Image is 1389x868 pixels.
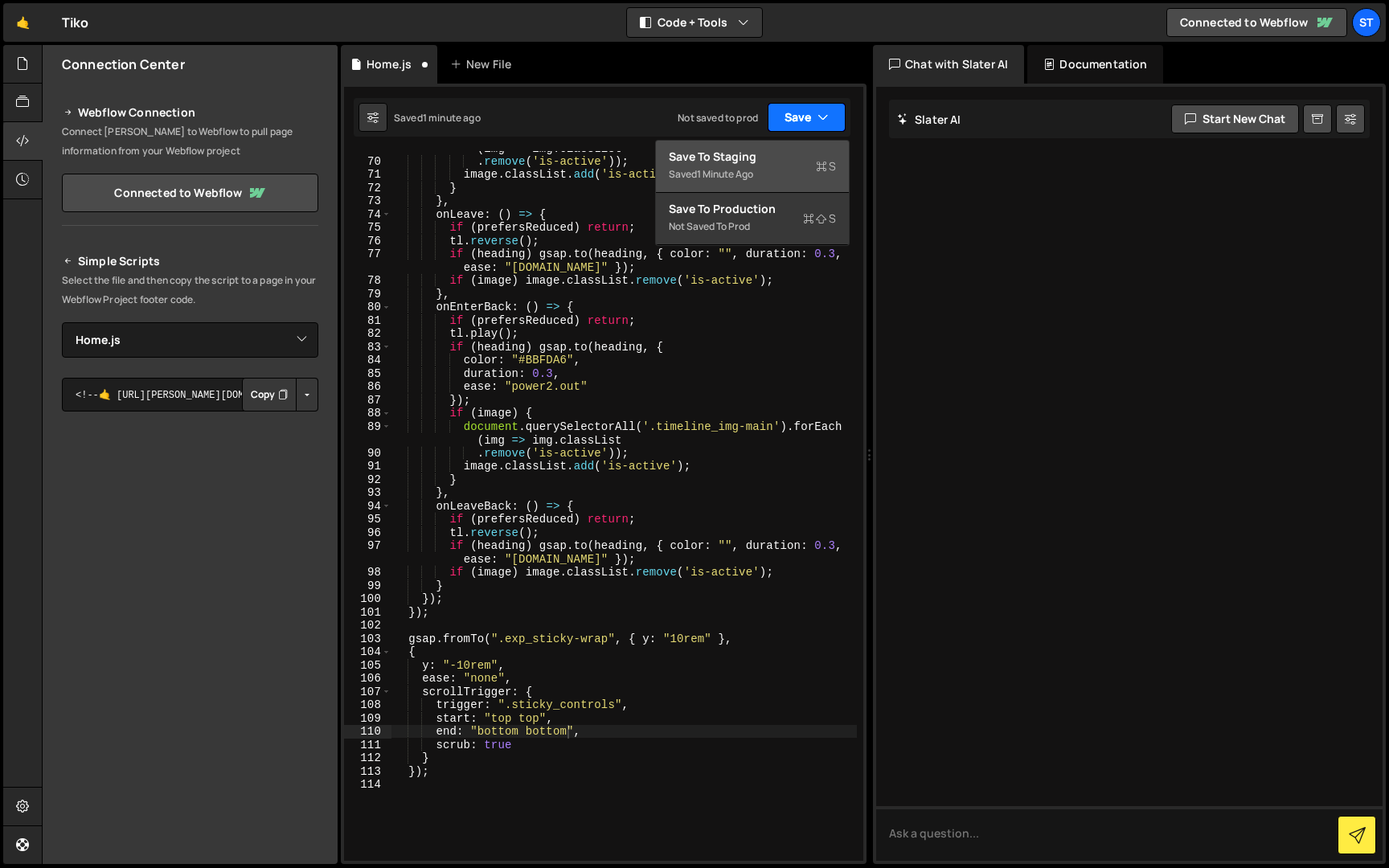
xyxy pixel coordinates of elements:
div: Code + Tools [655,140,850,246]
iframe: YouTube video player [62,593,320,738]
div: 99 [344,579,391,593]
div: 89 [344,420,391,447]
div: 111 [344,739,391,752]
div: 75 [344,221,391,235]
a: Connected to Webflow [62,174,318,212]
div: 104 [344,645,391,659]
div: Chat with Slater AI [873,45,1024,84]
div: Save to Production [669,201,836,217]
h2: Webflow Connection [62,103,318,122]
button: Code + Tools [627,8,762,37]
div: 105 [344,659,391,673]
div: 108 [344,698,391,712]
div: Button group with nested dropdown [242,378,318,411]
div: 97 [344,539,391,566]
div: 92 [344,473,391,487]
div: 109 [344,712,391,726]
p: Connect [PERSON_NAME] to Webflow to pull page information from your Webflow project [62,122,318,161]
div: 91 [344,460,391,473]
div: 81 [344,314,391,328]
div: 106 [344,672,391,686]
div: 87 [344,394,391,407]
div: 93 [344,486,391,500]
div: 101 [344,606,391,620]
div: 114 [344,778,391,792]
div: 79 [344,288,391,301]
button: Save to ProductionS Not saved to prod [656,193,849,245]
div: 107 [344,686,391,699]
div: 78 [344,274,391,288]
div: 110 [344,725,391,739]
div: 103 [344,633,391,646]
div: 85 [344,367,391,381]
h2: Connection Center [62,55,185,73]
button: Start new chat [1171,104,1299,133]
div: 112 [344,751,391,765]
div: 72 [344,182,391,195]
span: S [803,211,836,227]
div: 73 [344,194,391,208]
h2: Simple Scripts [62,252,318,271]
div: 95 [344,513,391,526]
textarea: <!--🤙 [URL][PERSON_NAME][DOMAIN_NAME]> <script>document.addEventListener("DOMContentLoaded", func... [62,378,318,411]
div: 100 [344,592,391,606]
button: Save [768,103,846,132]
span: S [816,158,836,174]
div: 1 minute ago [697,167,753,181]
p: Select the file and then copy the script to a page in your Webflow Project footer code. [62,271,318,309]
div: 98 [344,566,391,579]
div: Tiko [62,13,89,32]
h2: Slater AI [897,112,961,127]
div: Home.js [367,56,412,72]
div: Not saved to prod [669,217,836,236]
a: St [1352,8,1381,37]
div: 96 [344,526,391,540]
div: 102 [344,619,391,633]
div: 113 [344,765,391,779]
div: 84 [344,354,391,367]
div: 76 [344,235,391,248]
div: New File [450,56,518,72]
div: 82 [344,327,391,341]
div: 80 [344,301,391,314]
div: 77 [344,248,391,274]
div: Saved [669,165,836,184]
button: Copy [242,378,297,411]
a: 🤙 [3,3,43,42]
button: Save to StagingS Saved1 minute ago [656,141,849,193]
div: 1 minute ago [423,111,481,125]
div: 71 [344,168,391,182]
div: 94 [344,500,391,514]
div: Saved [394,111,481,125]
div: Save to Staging [669,149,836,165]
a: Connected to Webflow [1166,8,1347,37]
div: 88 [344,407,391,420]
div: Not saved to prod [678,111,758,125]
div: 83 [344,341,391,354]
div: 74 [344,208,391,222]
iframe: YouTube video player [62,438,320,583]
div: 86 [344,380,391,394]
div: Documentation [1027,45,1163,84]
div: 90 [344,447,391,461]
div: 70 [344,155,391,169]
